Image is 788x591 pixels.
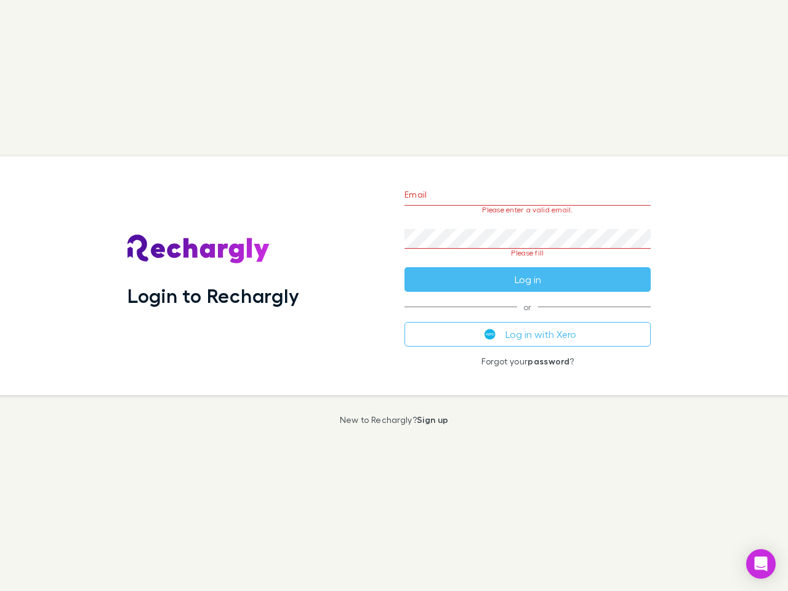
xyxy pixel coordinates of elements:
p: New to Rechargly? [340,415,449,425]
button: Log in [404,267,651,292]
p: Please fill [404,249,651,257]
img: Rechargly's Logo [127,235,270,264]
p: Forgot your ? [404,356,651,366]
p: Please enter a valid email. [404,206,651,214]
button: Log in with Xero [404,322,651,347]
a: Sign up [417,414,448,425]
a: password [528,356,569,366]
img: Xero's logo [484,329,496,340]
div: Open Intercom Messenger [746,549,776,579]
h1: Login to Rechargly [127,284,299,307]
